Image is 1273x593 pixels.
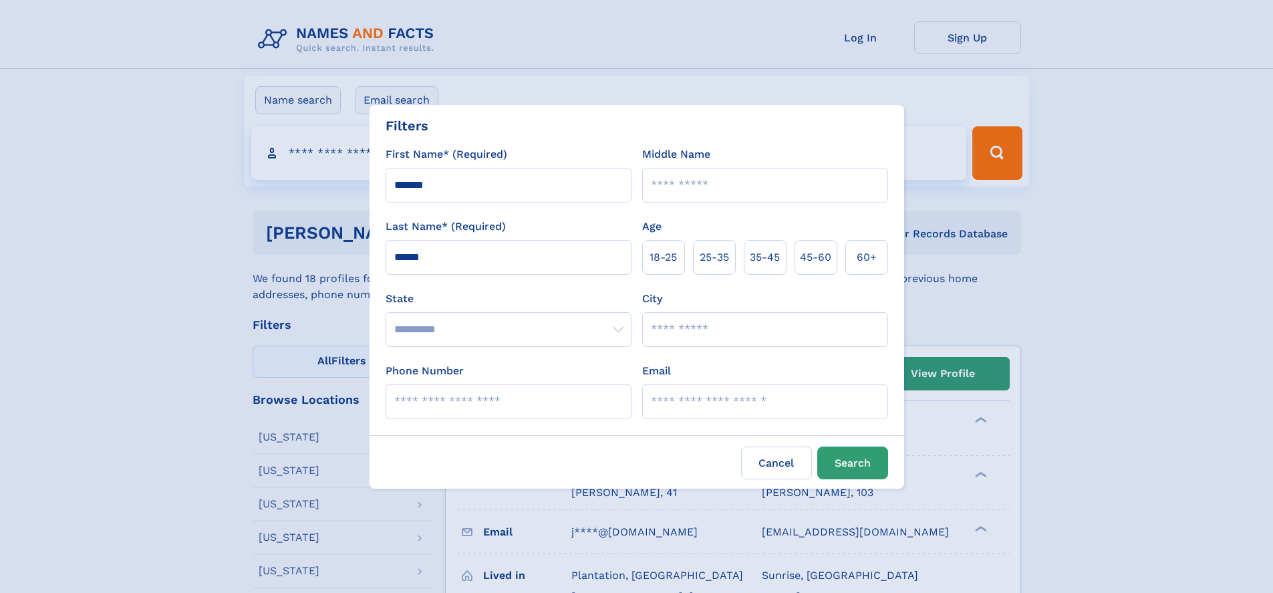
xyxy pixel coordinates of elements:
span: 45‑60 [800,249,831,265]
label: Email [642,363,671,379]
label: State [386,291,631,307]
label: Middle Name [642,146,710,162]
label: Age [642,219,662,235]
label: City [642,291,662,307]
div: Filters [386,116,428,136]
label: Cancel [741,447,812,479]
label: Last Name* (Required) [386,219,506,235]
span: 18‑25 [650,249,677,265]
label: Phone Number [386,363,464,379]
button: Search [817,447,888,479]
span: 25‑35 [700,249,729,265]
span: 60+ [857,249,877,265]
span: 35‑45 [750,249,780,265]
label: First Name* (Required) [386,146,507,162]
